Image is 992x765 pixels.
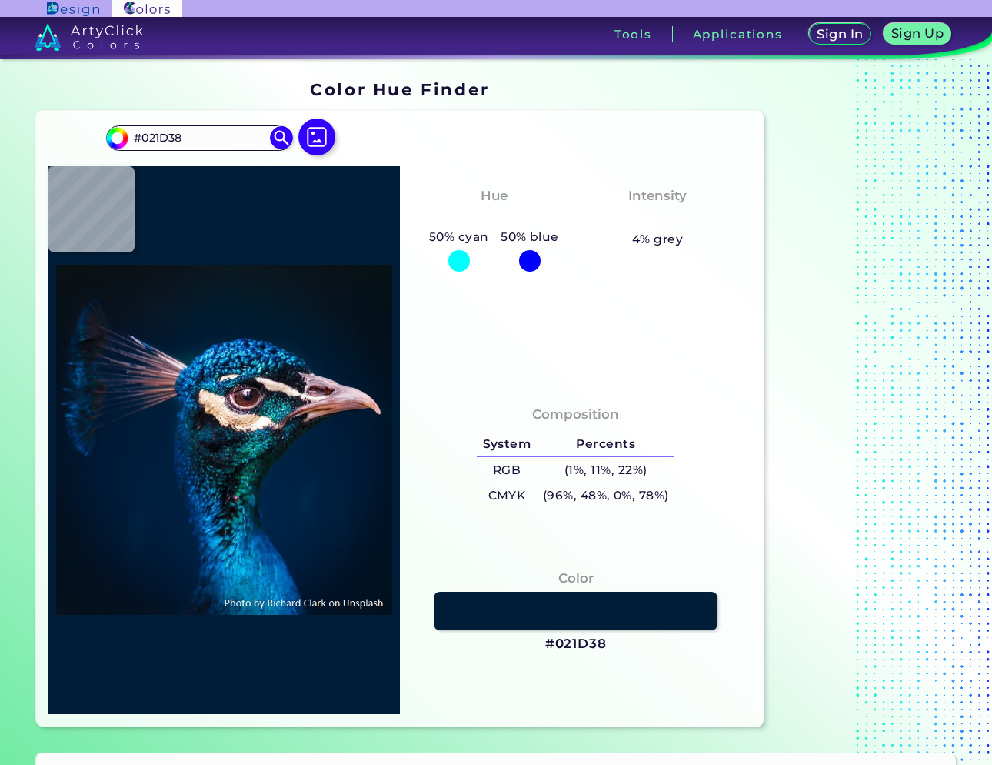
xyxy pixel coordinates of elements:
h5: Sign In [819,28,861,40]
h5: CMYK [477,483,537,509]
h5: 4% grey [632,229,683,249]
h5: 50% blue [494,227,564,247]
h4: Intensity [628,185,687,207]
img: img_pavlin.jpg [56,174,392,707]
h4: Hue [481,185,508,207]
iframe: Advertisement [770,75,962,733]
h3: Tools [614,28,652,40]
h4: Color [558,567,594,590]
h3: Cyan-Blue [451,209,538,227]
h4: Composition [532,403,619,426]
h5: System [477,432,537,457]
a: Sign Up [887,25,948,45]
h3: Applications [693,28,783,40]
img: ArtyClick Design logo [47,2,98,16]
a: Sign In [811,25,868,45]
input: type color.. [128,128,271,149]
h5: RGB [477,457,537,483]
h5: Sign Up [894,28,941,39]
h3: Vibrant [624,209,691,227]
img: icon picture [298,119,335,155]
h5: (1%, 11%, 22%) [537,457,674,483]
h5: (96%, 48%, 0%, 78%) [537,483,674,509]
h3: #021D38 [545,635,607,653]
img: logo_artyclick_colors_white.svg [35,23,143,51]
h1: Color Hue Finder [310,78,489,101]
img: icon search [270,126,293,149]
h5: Percents [537,432,674,457]
h5: 50% cyan [423,227,494,247]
